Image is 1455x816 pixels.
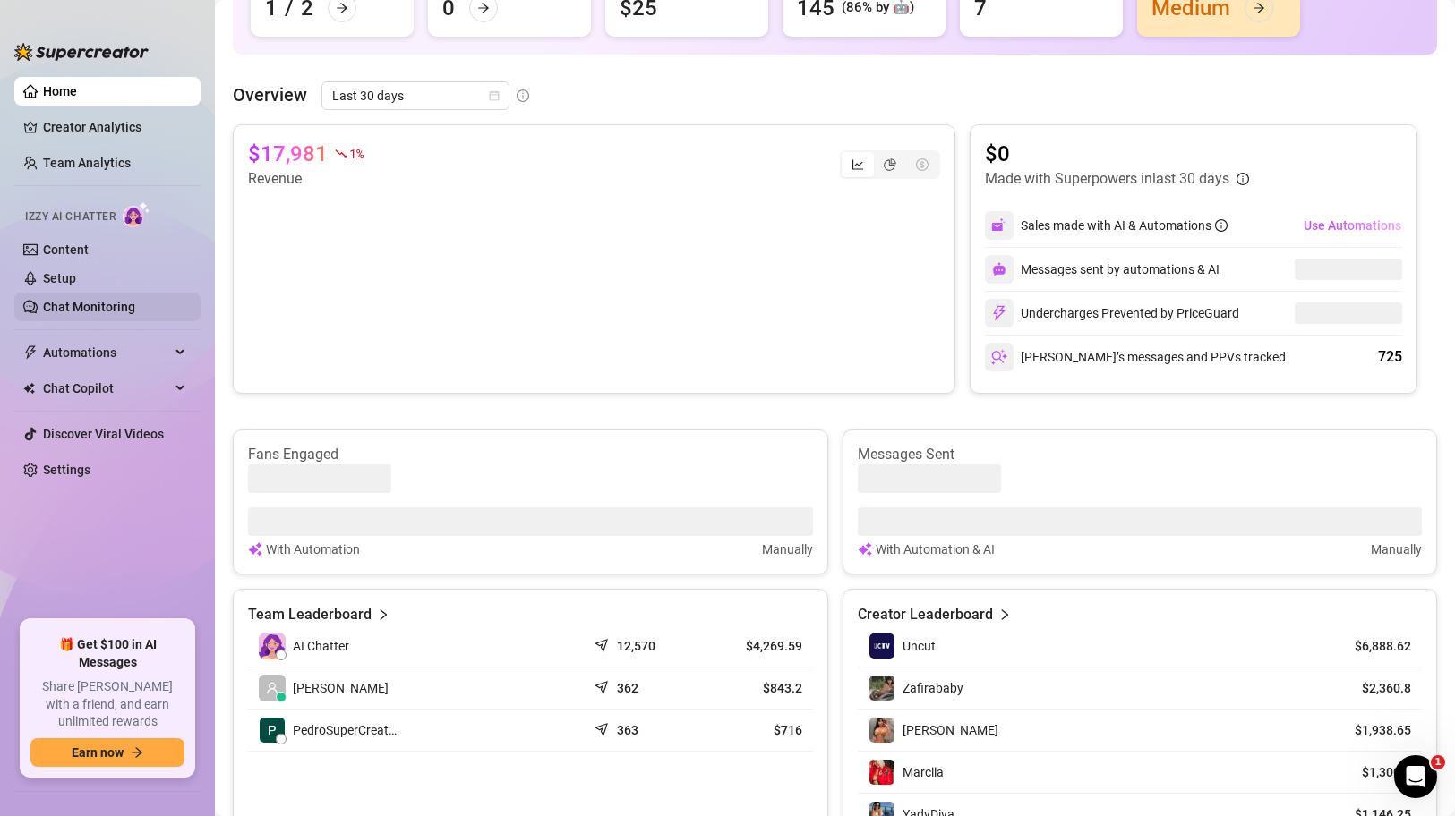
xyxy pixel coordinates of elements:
span: arrow-right [131,746,143,759]
img: svg%3e [248,540,262,559]
a: Creator Analytics [43,113,186,141]
img: svg%3e [991,217,1007,234]
article: $716 [710,721,801,739]
img: AI Chatter [123,201,150,227]
article: $2,360.8 [1330,679,1411,697]
button: Earn nowarrow-right [30,738,184,767]
a: Discover Viral Videos [43,427,164,441]
span: send [595,676,612,694]
span: Share [PERSON_NAME] with a friend, and earn unlimited rewards [30,678,184,731]
article: Overview [233,81,307,108]
div: [PERSON_NAME]’s messages and PPVs tracked [985,343,1286,371]
article: $4,269.59 [710,637,801,655]
article: $1,300.1 [1330,763,1411,781]
a: Settings [43,463,90,477]
span: PedroSuperCreat… [293,720,397,740]
span: right [377,604,389,625]
button: Use Automations [1303,211,1402,240]
article: $1,938.65 [1330,721,1411,739]
img: svg%3e [991,349,1007,365]
article: 362 [617,679,638,697]
article: Revenue [248,168,363,190]
span: arrow-right [336,2,348,14]
img: Marciia [869,760,894,785]
span: 1 % [349,145,363,162]
div: segmented control [840,150,940,179]
img: izzy-ai-chatter-avatar-DDCN_rTZ.svg [259,633,286,659]
span: Marciia [903,765,944,779]
span: Zafirababy [903,681,963,695]
a: Content [43,242,89,257]
a: Team Analytics [43,156,131,170]
article: Team Leaderboard [248,604,372,625]
span: calendar [489,90,500,101]
article: 12,570 [617,637,655,655]
article: Made with Superpowers in last 30 days [985,168,1229,190]
span: user [266,682,278,694]
img: svg%3e [992,262,1006,276]
div: Sales made with AI & Automations [1021,216,1228,235]
img: Uncut [869,633,894,659]
span: Chat Copilot [43,374,170,403]
img: svg%3e [991,305,1007,321]
span: send [595,718,612,736]
span: Uncut [903,639,936,653]
span: arrow-right [1253,2,1265,14]
img: svg%3e [858,540,872,559]
span: right [998,604,1011,625]
iframe: Intercom live chat [1394,755,1437,798]
span: arrow-right [477,2,490,14]
article: Manually [762,540,813,559]
span: thunderbolt [23,345,38,360]
article: $0 [985,140,1249,168]
article: $6,888.62 [1330,637,1411,655]
span: line-chart [852,158,864,171]
span: info-circle [517,89,529,102]
span: Use Automations [1304,218,1401,233]
span: info-circle [1215,219,1228,232]
span: send [595,634,612,652]
article: With Automation & AI [876,540,995,559]
article: Fans Engaged [248,445,813,464]
span: [PERSON_NAME] [293,678,389,698]
div: Messages sent by automations & AI [985,255,1220,284]
img: Chat Copilot [23,382,35,395]
span: 🎁 Get $100 in AI Messages [30,636,184,671]
span: Automations [43,338,170,367]
img: logo-BBDzfeDw.svg [14,43,149,61]
a: Setup [43,271,76,285]
span: fall [335,148,347,160]
span: Izzy AI Chatter [25,208,116,225]
img: PedroSuperCreat… [260,718,285,743]
article: 363 [617,721,638,739]
span: Earn now [72,745,124,760]
div: 725 [1378,346,1402,368]
span: info-circle [1237,173,1249,185]
span: pie-chart [884,158,896,171]
span: 1 [1431,755,1445,769]
article: Messages Sent [858,445,1423,464]
img: Priscilla [869,718,894,743]
article: Manually [1371,540,1422,559]
span: Last 30 days [332,82,499,109]
article: $17,981 [248,140,328,168]
article: With Automation [266,540,360,559]
a: Home [43,84,77,98]
span: AI Chatter [293,636,349,656]
img: Zafirababy [869,676,894,701]
div: Undercharges Prevented by PriceGuard [985,299,1239,327]
article: Creator Leaderboard [858,604,993,625]
span: [PERSON_NAME] [903,723,998,737]
article: $843.2 [710,679,801,697]
a: Chat Monitoring [43,300,135,314]
span: dollar-circle [916,158,929,171]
